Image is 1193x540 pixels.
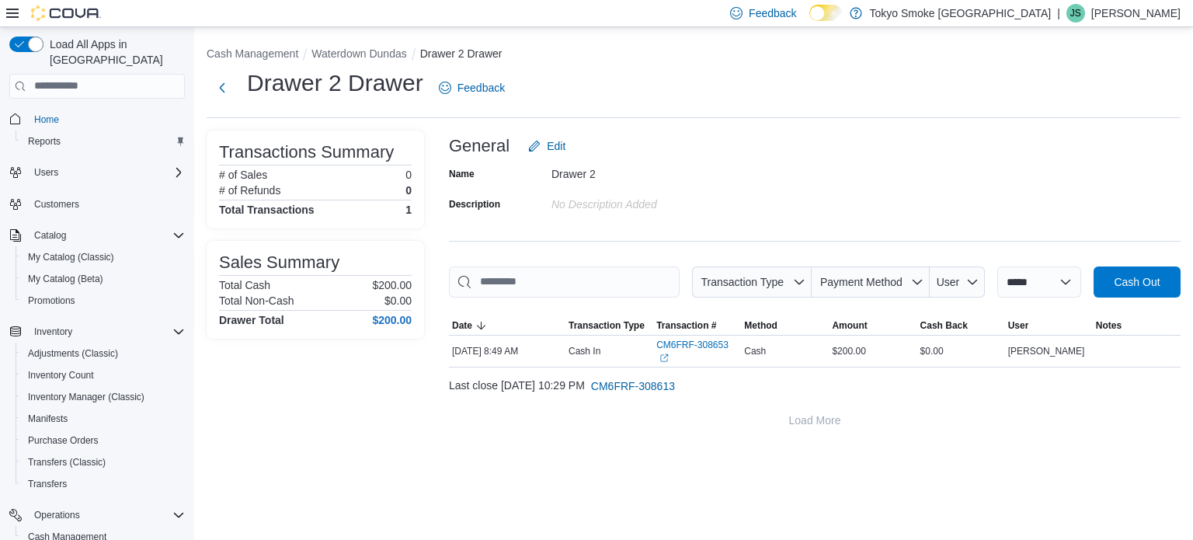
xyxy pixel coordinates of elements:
[917,316,1005,335] button: Cash Back
[28,163,185,182] span: Users
[656,339,738,364] a: CM6FRF-308653External link
[16,451,191,473] button: Transfers (Classic)
[1008,319,1029,332] span: User
[28,478,67,490] span: Transfers
[551,192,760,211] div: No Description added
[3,225,191,246] button: Catalog
[16,408,191,430] button: Manifests
[653,316,741,335] button: Transaction #
[22,248,120,267] a: My Catalog (Classic)
[551,162,760,180] div: Drawer 2
[34,166,58,179] span: Users
[311,47,406,60] button: Waterdown Dundas
[920,319,968,332] span: Cash Back
[1057,4,1060,23] p: |
[744,319,777,332] span: Method
[3,162,191,183] button: Users
[1096,319,1122,332] span: Notes
[219,169,267,181] h6: # of Sales
[22,409,185,428] span: Manifests
[449,198,500,211] label: Description
[16,473,191,495] button: Transfers
[16,386,191,408] button: Inventory Manager (Classic)
[659,354,669,363] svg: External link
[22,388,151,406] a: Inventory Manager (Classic)
[820,276,903,288] span: Payment Method
[22,475,185,493] span: Transfers
[22,291,82,310] a: Promotions
[449,405,1181,436] button: Load More
[22,248,185,267] span: My Catalog (Classic)
[219,204,315,216] h4: Total Transactions
[22,453,112,472] a: Transfers (Classic)
[749,5,796,21] span: Feedback
[28,322,185,341] span: Inventory
[28,251,114,263] span: My Catalog (Classic)
[22,344,185,363] span: Adjustments (Classic)
[22,132,185,151] span: Reports
[420,47,503,60] button: Drawer 2 Drawer
[22,431,105,450] a: Purchase Orders
[829,316,916,335] button: Amount
[16,246,191,268] button: My Catalog (Classic)
[34,229,66,242] span: Catalog
[16,268,191,290] button: My Catalog (Beta)
[22,475,73,493] a: Transfers
[22,132,67,151] a: Reports
[433,72,511,103] a: Feedback
[1094,267,1181,298] button: Cash Out
[449,168,475,180] label: Name
[372,279,412,291] p: $200.00
[28,110,185,129] span: Home
[31,5,101,21] img: Cova
[870,4,1052,23] p: Tokyo Smoke [GEOGRAPHIC_DATA]
[832,345,865,357] span: $200.00
[28,322,78,341] button: Inventory
[22,366,100,385] a: Inventory Count
[207,47,298,60] button: Cash Management
[219,253,339,272] h3: Sales Summary
[16,290,191,312] button: Promotions
[28,194,185,214] span: Customers
[569,319,645,332] span: Transaction Type
[28,135,61,148] span: Reports
[547,138,565,154] span: Edit
[812,267,930,298] button: Payment Method
[247,68,423,99] h1: Drawer 2 Drawer
[585,371,681,402] button: CM6FRF-308613
[34,509,80,521] span: Operations
[28,369,94,381] span: Inventory Count
[16,430,191,451] button: Purchase Orders
[405,169,412,181] p: 0
[28,506,185,524] span: Operations
[449,342,565,361] div: [DATE] 8:49 AM
[3,193,191,215] button: Customers
[457,80,505,96] span: Feedback
[43,37,185,68] span: Load All Apps in [GEOGRAPHIC_DATA]
[656,319,716,332] span: Transaction #
[28,226,72,245] button: Catalog
[207,72,238,103] button: Next
[34,113,59,126] span: Home
[449,137,510,155] h3: General
[372,314,412,326] h4: $200.00
[28,195,85,214] a: Customers
[917,342,1005,361] div: $0.00
[207,46,1181,64] nav: An example of EuiBreadcrumbs
[522,131,572,162] button: Edit
[701,276,784,288] span: Transaction Type
[569,345,600,357] p: Cash In
[28,294,75,307] span: Promotions
[1114,274,1160,290] span: Cash Out
[28,456,106,469] span: Transfers (Classic)
[28,273,103,285] span: My Catalog (Beta)
[219,279,270,291] h6: Total Cash
[809,5,842,21] input: Dark Mode
[28,506,86,524] button: Operations
[449,371,1181,402] div: Last close [DATE] 10:29 PM
[930,267,985,298] button: User
[744,345,766,357] span: Cash
[28,434,99,447] span: Purchase Orders
[1070,4,1081,23] span: JS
